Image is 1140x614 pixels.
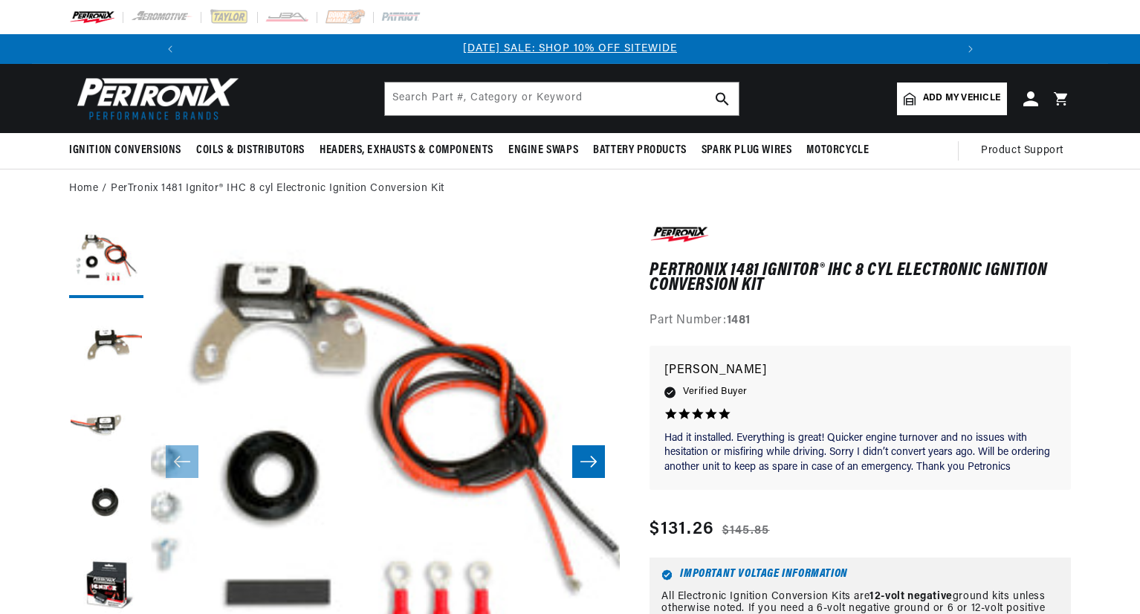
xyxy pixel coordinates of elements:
summary: Ignition Conversions [69,133,189,168]
strong: 1481 [727,314,751,326]
p: Had it installed. Everything is great! Quicker engine turnover and no issues with hesitation or m... [664,431,1056,475]
span: Product Support [981,143,1063,159]
button: Load image 4 in gallery view [69,469,143,543]
button: Slide left [166,445,198,478]
span: Headers, Exhausts & Components [320,143,493,158]
a: [DATE] SALE: SHOP 10% OFF SITEWIDE [463,43,677,54]
summary: Motorcycle [799,133,876,168]
h1: PerTronix 1481 Ignitor® IHC 8 cyl Electronic Ignition Conversion Kit [650,263,1071,294]
span: Verified Buyer [683,384,747,400]
span: Add my vehicle [923,91,1000,106]
input: Search Part #, Category or Keyword [385,83,739,115]
a: PerTronix 1481 Ignitor® IHC 8 cyl Electronic Ignition Conversion Kit [111,181,444,197]
p: [PERSON_NAME] [664,361,1056,381]
slideshow-component: Translation missing: en.sections.announcements.announcement_bar [32,34,1108,64]
summary: Spark Plug Wires [694,133,800,168]
span: Coils & Distributors [196,143,305,158]
button: Translation missing: en.sections.announcements.previous_announcement [155,34,185,64]
h6: Important Voltage Information [661,569,1059,581]
summary: Battery Products [586,133,694,168]
a: Add my vehicle [897,83,1007,115]
span: $131.26 [650,516,714,543]
span: Engine Swaps [508,143,578,158]
button: Load image 1 in gallery view [69,224,143,298]
summary: Product Support [981,133,1071,169]
strong: 12-volt negative [869,591,953,602]
div: Part Number: [650,311,1071,331]
img: Pertronix [69,73,240,124]
summary: Engine Swaps [501,133,586,168]
span: Motorcycle [806,143,869,158]
summary: Headers, Exhausts & Components [312,133,501,168]
button: Load image 2 in gallery view [69,306,143,380]
button: Translation missing: en.sections.announcements.next_announcement [956,34,985,64]
button: Slide right [572,445,605,478]
summary: Coils & Distributors [189,133,312,168]
a: Home [69,181,98,197]
s: $145.85 [722,522,770,540]
span: Spark Plug Wires [702,143,792,158]
nav: breadcrumbs [69,181,1071,197]
div: 1 of 3 [185,41,956,57]
span: Battery Products [593,143,687,158]
button: search button [706,83,739,115]
span: Ignition Conversions [69,143,181,158]
button: Load image 3 in gallery view [69,387,143,462]
div: Announcement [185,41,956,57]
